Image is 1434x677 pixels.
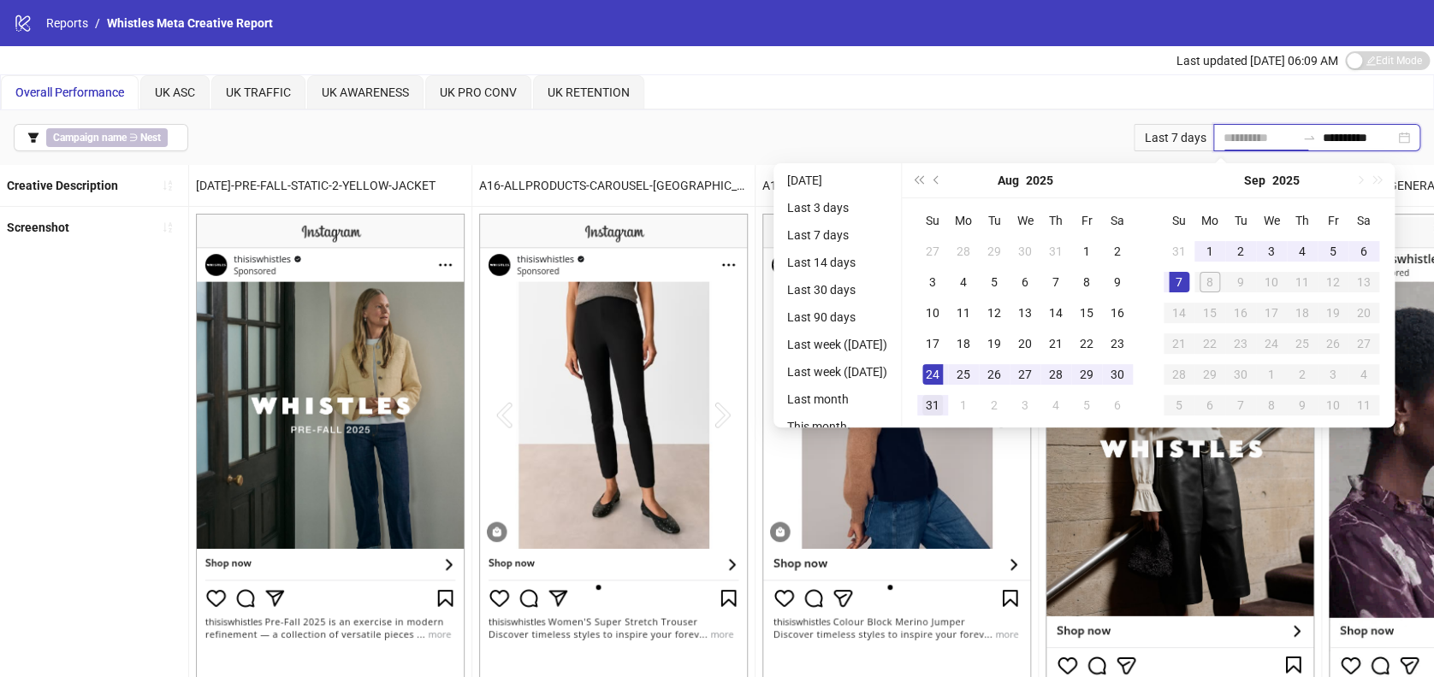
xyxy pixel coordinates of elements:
[1102,390,1133,421] td: 2025-09-06
[1194,205,1225,236] th: Mo
[1194,359,1225,390] td: 2025-09-29
[1107,364,1128,385] div: 30
[1040,205,1071,236] th: Th
[1287,297,1318,328] td: 2025-09-18
[1348,236,1379,267] td: 2025-09-06
[1076,241,1097,262] div: 1
[1046,395,1066,415] div: 4
[1169,364,1189,385] div: 28
[948,328,979,359] td: 2025-08-18
[1194,390,1225,421] td: 2025-10-06
[1292,333,1313,354] div: 25
[909,163,927,197] button: Last year (Control + left)
[1323,364,1343,385] div: 3
[1256,328,1287,359] td: 2025-09-24
[1169,303,1189,323] div: 14
[1015,333,1035,354] div: 20
[1318,390,1348,421] td: 2025-10-10
[948,267,979,297] td: 2025-08-04
[1261,272,1282,292] div: 10
[1076,272,1097,292] div: 8
[1354,303,1374,323] div: 20
[1287,390,1318,421] td: 2025-10-09
[1015,364,1035,385] div: 27
[1015,395,1035,415] div: 3
[1318,328,1348,359] td: 2025-09-26
[917,267,948,297] td: 2025-08-03
[1134,124,1213,151] div: Last 7 days
[1076,395,1097,415] div: 5
[948,236,979,267] td: 2025-07-28
[984,241,1004,262] div: 29
[1046,272,1066,292] div: 7
[979,297,1010,328] td: 2025-08-12
[1015,241,1035,262] div: 30
[917,390,948,421] td: 2025-08-31
[1354,272,1374,292] div: 13
[162,180,174,191] span: sort-ascending
[1230,395,1251,415] div: 7
[1164,267,1194,297] td: 2025-09-07
[1261,395,1282,415] div: 8
[1318,359,1348,390] td: 2025-10-03
[998,163,1019,197] button: Choose a month
[1015,272,1035,292] div: 6
[1164,328,1194,359] td: 2025-09-21
[1200,272,1220,292] div: 8
[1071,267,1102,297] td: 2025-08-08
[162,221,174,233] span: sort-ascending
[1256,267,1287,297] td: 2025-09-10
[440,85,517,99] span: UK PRO CONV
[1292,241,1313,262] div: 4
[756,165,1038,206] div: A16-ALLPRODUCTS-CAROUSEL-FIRSTORDER-FRAME2
[53,132,127,144] b: Campaign name
[1076,303,1097,323] div: 15
[1200,333,1220,354] div: 22
[984,395,1004,415] div: 2
[140,132,161,144] b: Nest
[1102,236,1133,267] td: 2025-08-02
[1225,236,1256,267] td: 2025-09-02
[1354,241,1374,262] div: 6
[1040,328,1071,359] td: 2025-08-21
[927,163,946,197] button: Previous month (PageUp)
[1107,241,1128,262] div: 2
[922,241,943,262] div: 27
[917,236,948,267] td: 2025-07-27
[1164,390,1194,421] td: 2025-10-05
[1318,236,1348,267] td: 2025-09-05
[780,416,894,437] li: This month
[948,297,979,328] td: 2025-08-11
[948,359,979,390] td: 2025-08-25
[1040,359,1071,390] td: 2025-08-28
[780,170,894,191] li: [DATE]
[979,390,1010,421] td: 2025-09-02
[1107,333,1128,354] div: 23
[1010,297,1040,328] td: 2025-08-13
[1348,205,1379,236] th: Sa
[1256,236,1287,267] td: 2025-09-03
[1287,359,1318,390] td: 2025-10-02
[1225,205,1256,236] th: Tu
[1040,390,1071,421] td: 2025-09-04
[780,252,894,273] li: Last 14 days
[1287,236,1318,267] td: 2025-09-04
[1194,267,1225,297] td: 2025-09-08
[1010,267,1040,297] td: 2025-08-06
[922,364,943,385] div: 24
[984,364,1004,385] div: 26
[984,333,1004,354] div: 19
[1076,333,1097,354] div: 22
[1040,267,1071,297] td: 2025-08-07
[1102,328,1133,359] td: 2025-08-23
[979,205,1010,236] th: Tu
[780,362,894,382] li: Last week ([DATE])
[1261,364,1282,385] div: 1
[1164,205,1194,236] th: Su
[1102,267,1133,297] td: 2025-08-09
[1046,333,1066,354] div: 21
[1302,131,1316,144] span: swap-right
[1348,297,1379,328] td: 2025-09-20
[226,85,291,99] span: UK TRAFFIC
[780,197,894,218] li: Last 3 days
